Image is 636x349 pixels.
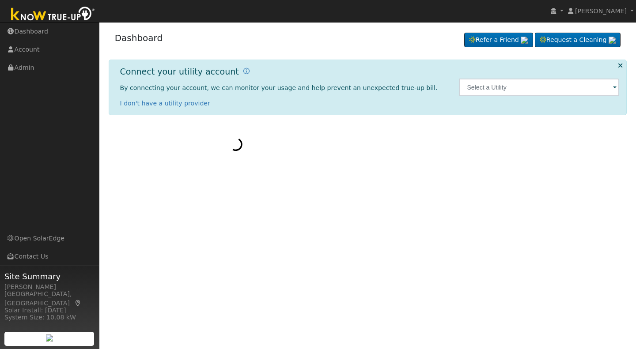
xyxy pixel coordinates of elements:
img: retrieve [521,37,528,44]
a: Map [74,300,82,307]
img: retrieve [609,37,616,44]
img: retrieve [46,334,53,341]
img: Know True-Up [7,5,99,25]
div: [GEOGRAPHIC_DATA], [GEOGRAPHIC_DATA] [4,289,95,308]
a: Request a Cleaning [535,33,621,48]
div: Solar Install: [DATE] [4,306,95,315]
span: Site Summary [4,270,95,282]
div: System Size: 10.08 kW [4,313,95,322]
a: I don't have a utility provider [120,100,210,107]
h1: Connect your utility account [120,67,239,77]
div: [PERSON_NAME] [4,282,95,292]
a: Dashboard [115,33,163,43]
span: [PERSON_NAME] [575,8,627,15]
span: By connecting your account, we can monitor your usage and help prevent an unexpected true-up bill. [120,84,438,91]
input: Select a Utility [459,79,619,96]
a: Refer a Friend [464,33,533,48]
